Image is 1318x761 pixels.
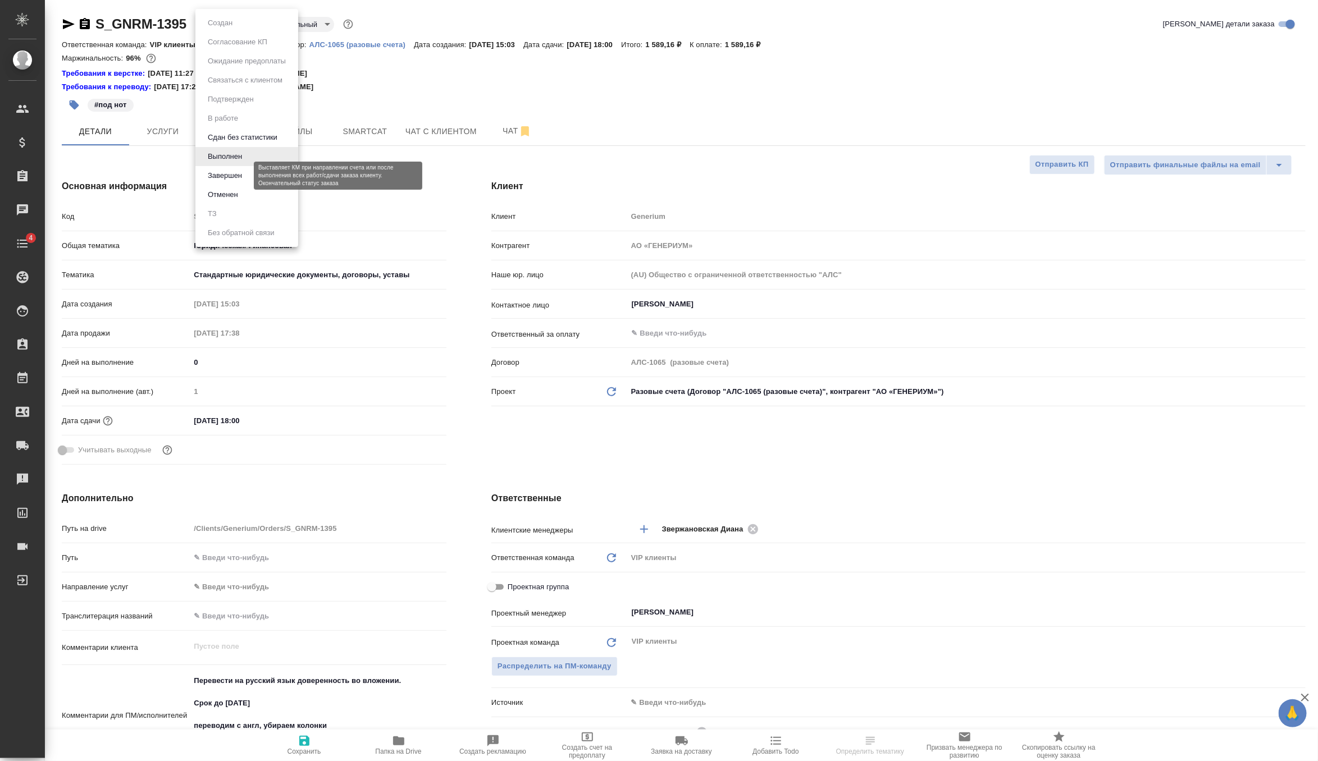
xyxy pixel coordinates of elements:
[204,93,257,106] button: Подтвержден
[204,36,271,48] button: Согласование КП
[204,131,281,144] button: Сдан без статистики
[204,150,245,163] button: Выполнен
[204,55,289,67] button: Ожидание предоплаты
[204,169,245,182] button: Завершен
[204,112,241,125] button: В работе
[204,208,220,220] button: ТЗ
[204,189,241,201] button: Отменен
[204,74,286,86] button: Связаться с клиентом
[204,227,278,239] button: Без обратной связи
[204,17,236,29] button: Создан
